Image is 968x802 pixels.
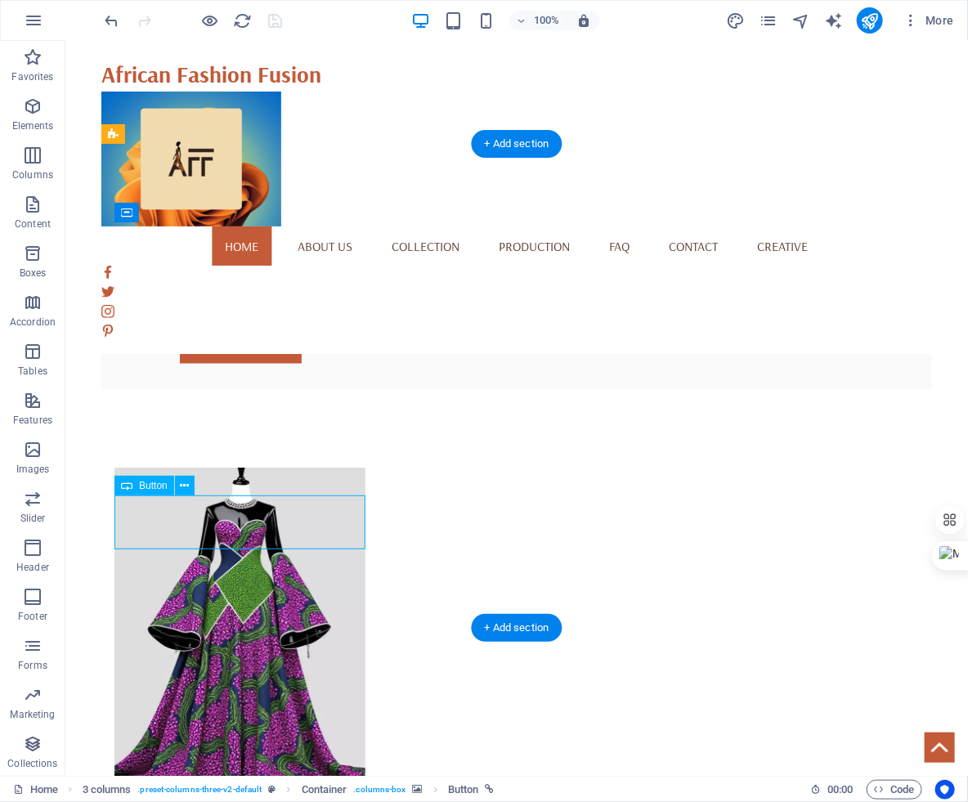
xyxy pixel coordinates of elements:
[7,757,57,770] p: Collections
[268,785,276,794] i: This element is a customizable preset
[791,11,811,30] button: navigator
[896,7,961,34] button: More
[18,365,47,378] p: Tables
[302,780,347,800] span: Click to select. Double-click to edit
[903,12,954,29] span: More
[102,11,122,30] button: undo
[139,481,168,491] span: Button
[234,11,253,30] i: Reload page
[200,11,220,30] button: Click here to leave preview mode and continue editing
[18,659,47,672] p: Forms
[83,780,132,800] span: Click to select. Double-click to edit
[810,780,854,800] h6: Session time
[791,11,810,30] i: Navigator
[18,610,47,623] p: Footer
[726,11,746,30] button: design
[413,785,423,794] i: This element contains a background
[874,780,915,800] span: Code
[20,512,46,525] p: Slider
[472,614,562,642] div: + Add section
[137,780,262,800] span: . preset-columns-three-v2-default
[13,414,52,427] p: Features
[12,168,53,181] p: Columns
[509,11,567,30] button: 100%
[16,561,49,574] p: Header
[839,783,841,795] span: :
[10,708,55,721] p: Marketing
[824,11,844,30] button: text_generator
[827,780,853,800] span: 00 00
[824,11,843,30] i: AI Writer
[13,780,58,800] a: Click to cancel selection. Double-click to open Pages
[867,780,922,800] button: Code
[485,785,494,794] i: This element is linked
[576,13,591,28] i: On resize automatically adjust zoom level to fit chosen device.
[20,267,47,280] p: Boxes
[759,11,778,30] button: pages
[935,780,955,800] button: Usercentrics
[12,119,54,132] p: Elements
[11,70,53,83] p: Favorites
[534,11,560,30] h6: 100%
[857,7,883,34] button: publish
[10,316,56,329] p: Accordion
[233,11,253,30] button: reload
[448,780,479,800] span: Click to select. Double-click to edit
[83,780,495,800] nav: breadcrumb
[353,780,406,800] span: . columns-box
[16,463,50,476] p: Images
[15,217,51,231] p: Content
[103,11,122,30] i: Undo: Change slides to scroll amount (Ctrl+Z)
[860,11,879,30] i: Publish
[472,130,562,158] div: + Add section
[726,11,745,30] i: Design (Ctrl+Alt+Y)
